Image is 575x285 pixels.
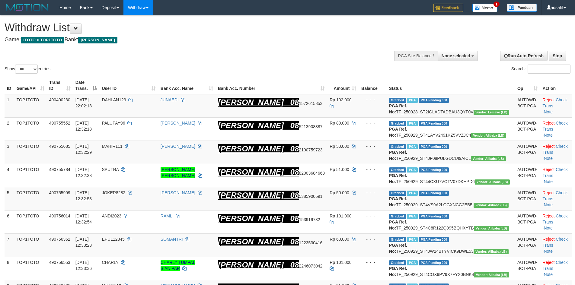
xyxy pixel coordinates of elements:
span: Grabbed [389,260,406,265]
span: Rp 50.000 [330,144,349,149]
td: · · [540,94,572,118]
td: · · [540,164,572,187]
ah_el_jm_1758778803688: 08 [290,144,299,153]
span: Grabbed [389,98,406,103]
a: [PERSON_NAME] [161,190,195,195]
span: Copy 0882003684668 to clipboard [290,171,325,176]
h4: Game: Bank: [5,37,377,43]
th: Date Trans.: activate to sort column descending [73,77,100,94]
span: PALUPAY96 [102,121,125,125]
td: TOP1TOTO [14,141,47,164]
a: Note [544,179,553,184]
span: [PERSON_NAME] [78,37,117,43]
a: [PERSON_NAME] [161,121,195,125]
span: None selected [442,53,470,58]
span: PGA Pending [419,167,449,173]
img: MOTION_logo.png [5,3,50,12]
span: MAHIR111 [102,144,122,149]
div: - - - [361,97,384,103]
span: Grabbed [389,191,406,196]
th: Amount: activate to sort column ascending [327,77,359,94]
b: PGA Ref. No: [389,220,407,230]
span: Vendor URL: https://dashboard.q2checkout.com/secure [474,272,509,277]
td: AUTOWD-BOT-PGA [515,141,540,164]
span: [DATE] 12:32:53 [75,190,92,201]
span: Copy 085213908387 to clipboard [290,124,323,129]
span: Grabbed [389,237,406,242]
th: Bank Acc. Name: activate to sort column ascending [158,77,216,94]
td: AUTOWD-BOT-PGA [515,187,540,210]
span: 490755784 [49,167,70,172]
ah_el_jm_1758778803688: [PERSON_NAME] [218,144,284,153]
span: Vendor URL: https://dashboard.q2checkout.com/secure [474,226,509,231]
div: - - - [361,143,384,149]
a: JUNAEDI [161,97,179,102]
a: Note [544,109,553,114]
ah_el_jm_1758778803688: [PERSON_NAME] [218,167,284,176]
a: Check Trans [543,97,568,108]
span: Marked by adsnizardi [407,98,417,103]
span: Vendor URL: https://dashboard.q2checkout.com/secure [474,203,509,208]
span: [DATE] 12:32:29 [75,144,92,155]
ah_el_jm_1758778803688: [PERSON_NAME] [218,260,284,269]
span: Marked by adsdarwis [407,214,417,219]
span: [DATE] 12:32:38 [75,167,92,178]
a: Check Trans [543,121,568,131]
td: 5 [5,187,14,210]
ah_el_jm_1758778803688: 08 [290,98,299,107]
th: Action [540,77,572,94]
td: AUTOWD-BOT-PGA [515,233,540,257]
ah_el_jm_1758778803688: 08 [290,121,299,130]
a: Check Trans [543,167,568,178]
ah_el_jm_1758778803688: [PERSON_NAME] [218,237,284,246]
td: TOP1TOTO [14,187,47,210]
td: TF_250928_ST2IGLADTADBAU3QYF0V [387,94,515,118]
span: 490755999 [49,190,70,195]
a: Check Trans [543,144,568,155]
td: TOP1TOTO [14,94,47,118]
label: Search: [511,65,570,74]
span: Vendor URL: https://dashboard.q2checkout.com/secure [474,110,509,115]
span: PGA Pending [419,98,449,103]
a: Note [544,133,553,138]
td: AUTOWD-BOT-PGA [515,164,540,187]
th: Balance [359,77,386,94]
a: Stop [549,51,566,61]
h1: Withdraw List [5,22,377,34]
b: PGA Ref. No: [389,243,407,254]
span: PGA Pending [419,260,449,265]
span: EPUL12345 [102,237,125,242]
span: Vendor URL: https://dashboard.q2checkout.com/secure [474,249,509,254]
span: Vendor URL: https://dashboard.q2checkout.com/secure [475,179,510,185]
a: Check Trans [543,237,568,248]
td: 6 [5,210,14,233]
th: Game/API: activate to sort column ascending [14,77,47,94]
span: Marked by adsdarwis [407,260,417,265]
ah_el_jm_1758778803688: [PERSON_NAME] [218,98,284,107]
b: PGA Ref. No: [389,266,407,277]
td: · · [540,210,572,233]
span: Copy 085385900591 to clipboard [290,194,323,199]
div: - - - [361,213,384,219]
span: ANDI2023 [102,214,121,218]
th: Status [387,77,515,94]
span: ITOTO > TOP1TOTO [21,37,64,43]
span: Vendor URL: https://dashboard.q2checkout.com/secure [471,133,506,138]
a: Reject [543,190,555,195]
ah_el_jm_1758778803688: 08 [290,167,299,176]
span: DAHLAN123 [102,97,126,102]
span: PGA Pending [419,144,449,149]
td: TF_250929_ST4COX9PV9X7FYX0BNK4 [387,257,515,280]
span: Marked by adsdarwis [407,121,417,126]
span: JOKER8282 [102,190,125,195]
td: 1 [5,94,14,118]
a: Reject [543,97,555,102]
span: Rp 51.000 [330,167,349,172]
th: Op: activate to sort column ascending [515,77,540,94]
input: Search: [528,65,570,74]
td: · · [540,257,572,280]
span: Grabbed [389,144,406,149]
span: 490755685 [49,144,70,149]
ah_el_jm_1758778803688: [PERSON_NAME] [218,121,284,130]
th: ID [5,77,14,94]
